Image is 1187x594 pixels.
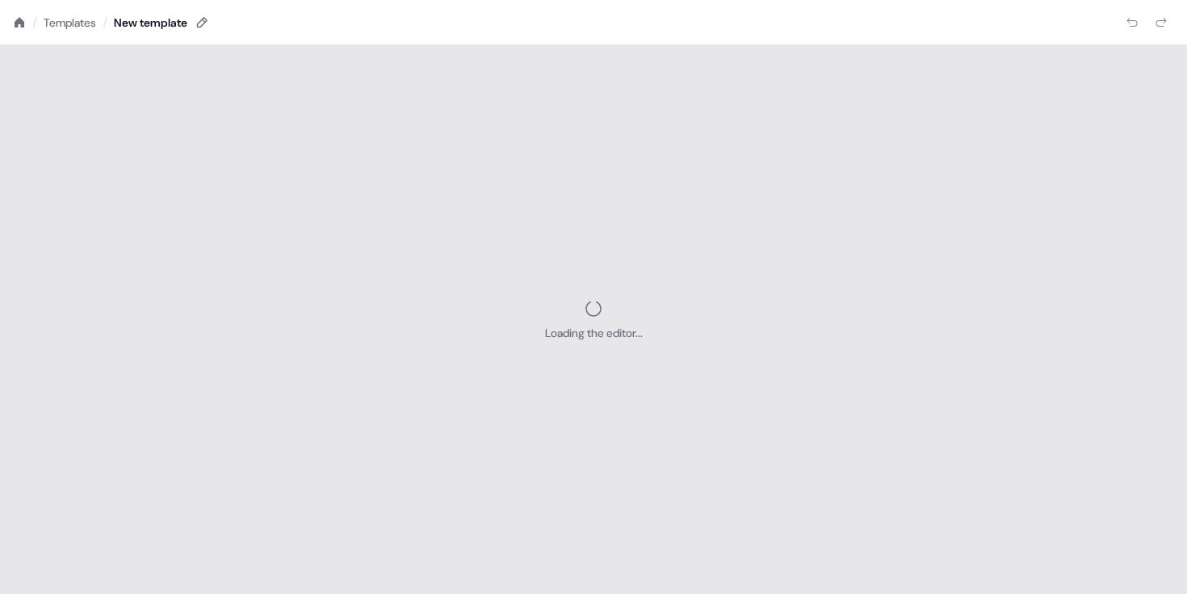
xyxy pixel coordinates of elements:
[44,15,96,31] a: Templates
[103,14,107,32] div: /
[114,15,187,31] div: New template
[545,325,643,341] div: Loading the editor...
[32,14,37,32] div: /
